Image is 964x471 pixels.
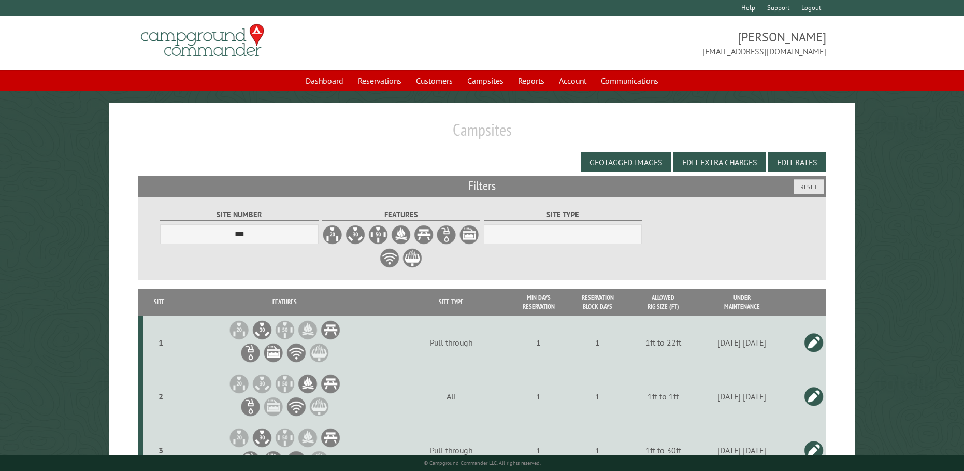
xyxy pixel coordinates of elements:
div: [DATE] [DATE] [701,337,783,348]
div: Pull through [395,337,507,348]
li: Sewer Hookup [263,396,284,417]
a: Communications [595,71,665,91]
div: 1ft to 30ft [629,445,697,455]
div: 3 [147,445,174,455]
img: Campground Commander [138,20,267,61]
a: Edit this campsite [803,332,824,353]
a: Customers [410,71,459,91]
th: Min Days Reservation [509,289,568,316]
label: 50A Electrical Hookup [368,224,389,245]
label: Grill [402,248,423,268]
label: Sewer Hookup [459,224,480,245]
div: Pull through [395,445,507,455]
div: [DATE] [DATE] [701,445,783,455]
label: Site Type [484,209,642,221]
li: 20A Electrical Hookup [229,427,250,448]
li: Firepit [297,427,318,448]
li: Picnic Table [320,427,341,448]
small: © Campground Commander LLC. All rights reserved. [424,460,541,466]
li: 20A Electrical Hookup [229,374,250,394]
li: Firepit [297,374,318,394]
th: Site [143,289,176,316]
th: Features [176,289,394,316]
label: 30A Electrical Hookup [345,224,366,245]
a: Edit this campsite [803,440,824,461]
a: Edit this campsite [803,386,824,407]
li: Grill [309,396,329,417]
button: Edit Extra Charges [673,152,766,172]
a: Dashboard [299,71,350,91]
a: Campsites [461,71,510,91]
a: Reports [512,71,551,91]
div: 1 [570,391,626,402]
div: 1 [511,445,567,455]
div: 1 [570,445,626,455]
li: Sewer Hookup [263,450,284,471]
li: WiFi Service [286,450,307,471]
li: Water Hookup [240,342,261,363]
li: 30A Electrical Hookup [252,427,272,448]
a: Account [553,71,593,91]
label: Water Hookup [436,224,457,245]
div: 1ft to 22ft [629,337,697,348]
label: 20A Electrical Hookup [322,224,343,245]
div: 2 [147,391,174,402]
li: 50A Electrical Hookup [275,320,295,340]
th: Site Type [394,289,509,316]
label: WiFi Service [379,248,400,268]
th: Reservation Block Days [568,289,627,316]
div: 1ft to 1ft [629,391,697,402]
li: Firepit [297,320,318,340]
li: WiFi Service [286,396,307,417]
li: Water Hookup [240,396,261,417]
div: 1 [570,337,626,348]
div: 1 [511,337,567,348]
li: Picnic Table [320,374,341,394]
li: 30A Electrical Hookup [252,320,272,340]
div: All [395,391,507,402]
div: [DATE] [DATE] [701,391,783,402]
li: 50A Electrical Hookup [275,374,295,394]
li: 20A Electrical Hookup [229,320,250,340]
button: Geotagged Images [581,152,671,172]
th: Allowed Rig Size (ft) [627,289,699,316]
span: [PERSON_NAME] [EMAIL_ADDRESS][DOMAIN_NAME] [482,28,826,58]
h2: Filters [138,176,826,196]
label: Site Number [160,209,319,221]
li: 50A Electrical Hookup [275,427,295,448]
li: Sewer Hookup [263,342,284,363]
div: 1 [511,391,567,402]
li: Grill [309,342,329,363]
div: 1 [147,337,174,348]
button: Reset [794,179,824,194]
a: Reservations [352,71,408,91]
label: Firepit [391,224,411,245]
h1: Campsites [138,120,826,148]
li: 30A Electrical Hookup [252,374,272,394]
label: Features [322,209,481,221]
li: Grill [309,450,329,471]
li: Picnic Table [320,320,341,340]
th: Under Maintenance [699,289,785,316]
label: Picnic Table [413,224,434,245]
li: Water Hookup [240,450,261,471]
li: WiFi Service [286,342,307,363]
button: Edit Rates [768,152,826,172]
